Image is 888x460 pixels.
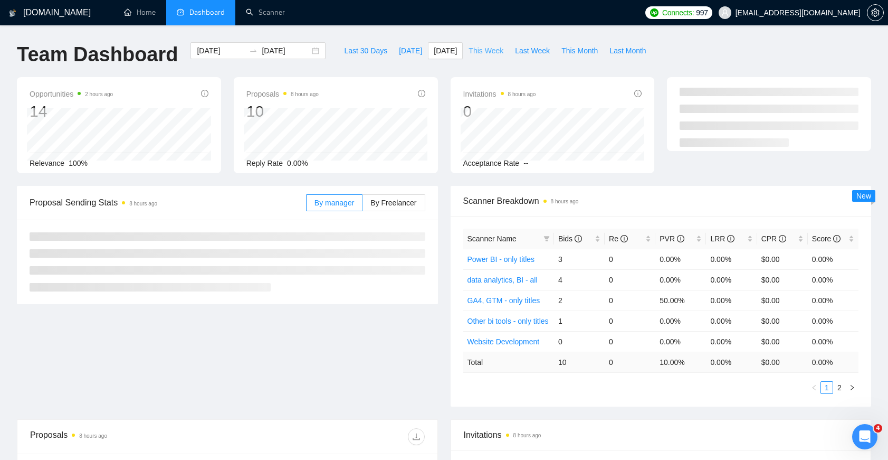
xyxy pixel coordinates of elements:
[808,381,820,394] li: Previous Page
[69,159,88,167] span: 100%
[124,8,156,17] a: homeHome
[757,331,808,352] td: $0.00
[85,91,113,97] time: 2 hours ago
[246,101,319,121] div: 10
[821,382,833,393] a: 1
[677,235,684,242] span: info-circle
[874,424,882,433] span: 4
[655,249,706,269] td: 0.00%
[808,381,820,394] button: left
[434,45,457,57] span: [DATE]
[556,42,604,59] button: This Month
[30,159,64,167] span: Relevance
[808,331,858,352] td: 0.00%
[662,7,694,18] span: Connects:
[820,381,833,394] li: 1
[467,276,538,284] a: data analytics, BI - all
[463,42,509,59] button: This Week
[408,433,424,441] span: download
[201,90,208,97] span: info-circle
[706,311,757,331] td: 0.00%
[508,91,536,97] time: 8 hours ago
[605,311,655,331] td: 0
[467,337,540,346] a: Website Development
[757,352,808,372] td: $ 0.00
[129,201,157,206] time: 8 hours ago
[660,234,684,243] span: PVR
[399,45,422,57] span: [DATE]
[605,290,655,311] td: 0
[249,46,257,55] span: to
[467,255,535,264] a: Power BI - only titles
[262,45,310,57] input: End date
[554,352,605,372] td: 10
[757,290,808,311] td: $0.00
[867,8,884,17] a: setting
[463,352,554,372] td: Total
[757,311,808,331] td: $0.00
[393,42,428,59] button: [DATE]
[761,234,786,243] span: CPR
[655,290,706,311] td: 50.00%
[515,45,550,57] span: Last Week
[655,352,706,372] td: 10.00 %
[197,45,245,57] input: Start date
[469,45,503,57] span: This Week
[554,311,605,331] td: 1
[852,424,877,449] iframe: Intercom live chat
[464,428,858,442] span: Invitations
[370,199,416,207] span: By Freelancer
[710,234,734,243] span: LRR
[706,290,757,311] td: 0.00%
[812,234,841,243] span: Score
[808,352,858,372] td: 0.00 %
[543,236,550,242] span: filter
[509,42,556,59] button: Last Week
[833,235,841,242] span: info-circle
[605,269,655,290] td: 0
[757,249,808,269] td: $0.00
[609,234,628,243] span: Re
[706,352,757,372] td: 0.00 %
[554,331,605,352] td: 0
[554,249,605,269] td: 3
[808,311,858,331] td: 0.00%
[558,234,582,243] span: Bids
[811,384,817,391] span: left
[30,101,113,121] div: 14
[605,352,655,372] td: 0
[650,8,658,17] img: upwork-logo.png
[467,296,540,305] a: GA4, GTM - only titles
[846,381,858,394] li: Next Page
[609,45,646,57] span: Last Month
[561,45,598,57] span: This Month
[467,317,549,325] a: Other bi tools - only titles
[79,433,107,439] time: 8 hours ago
[17,42,178,67] h1: Team Dashboard
[189,8,225,17] span: Dashboard
[408,428,425,445] button: download
[808,269,858,290] td: 0.00%
[249,46,257,55] span: swap-right
[467,234,517,243] span: Scanner Name
[554,269,605,290] td: 4
[246,88,319,100] span: Proposals
[246,8,285,17] a: searchScanner
[605,331,655,352] td: 0
[706,269,757,290] td: 0.00%
[696,7,708,18] span: 997
[867,8,883,17] span: setting
[779,235,786,242] span: info-circle
[344,45,387,57] span: Last 30 Days
[30,428,227,445] div: Proposals
[428,42,463,59] button: [DATE]
[463,88,536,100] span: Invitations
[808,249,858,269] td: 0.00%
[867,4,884,21] button: setting
[605,249,655,269] td: 0
[846,381,858,394] button: right
[655,269,706,290] td: 0.00%
[721,9,729,16] span: user
[856,192,871,200] span: New
[620,235,628,242] span: info-circle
